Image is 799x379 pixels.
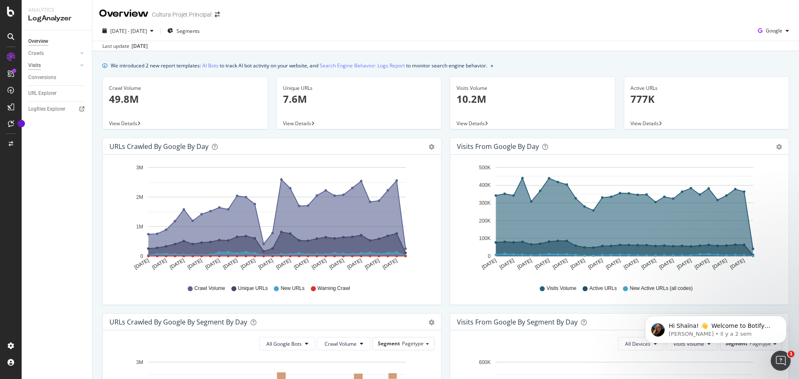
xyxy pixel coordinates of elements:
div: Cultura Projet Principal [152,10,211,19]
text: [DATE] [293,258,310,270]
p: 10.2M [457,92,609,106]
text: [DATE] [240,258,256,270]
text: [DATE] [346,258,363,270]
text: [DATE] [222,258,238,270]
div: gear [429,320,434,325]
button: All Devices [618,337,664,350]
text: [DATE] [658,258,675,270]
div: arrow-right-arrow-left [215,12,220,17]
span: Active URLs [589,285,617,292]
div: URLs Crawled by Google by day [109,142,208,151]
text: [DATE] [481,258,497,270]
div: Unique URLs [283,84,435,92]
text: [DATE] [516,258,533,270]
div: Visits from Google By Segment By Day [457,318,578,326]
div: gear [429,144,434,150]
div: Crawl Volume [109,84,261,92]
a: URL Explorer [28,89,86,98]
span: Warning Crawl [318,285,350,292]
svg: A chart. [109,161,432,277]
div: A chart. [457,161,779,277]
a: Search Engine Behavior: Logs Report [320,61,405,70]
span: Google [766,27,782,34]
p: 777K [630,92,783,106]
text: [DATE] [258,258,274,270]
text: [DATE] [534,258,551,270]
a: Logfiles Explorer [28,105,86,114]
button: All Google Bots [259,337,315,350]
div: Active URLs [630,84,783,92]
a: AI Bots [202,61,218,70]
button: Google [754,24,792,37]
p: 7.6M [283,92,435,106]
div: Last update [102,42,148,50]
a: Visits [28,61,78,70]
p: 49.8M [109,92,261,106]
text: 500K [479,165,491,171]
span: View Details [109,120,137,127]
div: Visits from Google by day [457,142,539,151]
text: [DATE] [186,258,203,270]
div: [DATE] [132,42,148,50]
text: 200K [479,218,491,224]
text: [DATE] [169,258,186,270]
a: Overview [28,37,86,46]
div: We introduced 2 new report templates: to track AI bot activity on your website, and to monitor se... [111,61,487,70]
text: [DATE] [605,258,622,270]
iframe: Intercom live chat [771,351,791,371]
text: [DATE] [382,258,398,270]
text: 0 [488,253,491,259]
iframe: Intercom notifications message [633,298,799,357]
div: Analytics [28,7,85,14]
text: [DATE] [569,258,586,270]
text: [DATE] [364,258,380,270]
span: Segments [176,27,200,35]
button: [DATE] - [DATE] [99,24,157,37]
span: All Google Bots [266,340,302,347]
text: [DATE] [623,258,639,270]
div: LogAnalyzer [28,14,85,23]
span: New URLs [280,285,304,292]
button: Crawl Volume [318,337,370,350]
a: Crawls [28,49,78,58]
span: Crawl Volume [194,285,225,292]
text: [DATE] [676,258,692,270]
text: 1M [136,224,143,230]
span: Visits Volume [546,285,576,292]
text: [DATE] [311,258,328,270]
a: Conversions [28,73,86,82]
div: Visits Volume [457,84,609,92]
text: [DATE] [587,258,604,270]
span: View Details [283,120,311,127]
text: 300K [479,200,491,206]
button: close banner [489,59,495,72]
span: View Details [457,120,485,127]
div: URLs Crawled by Google By Segment By Day [109,318,247,326]
text: [DATE] [640,258,657,270]
text: 100K [479,235,491,241]
div: gear [776,144,782,150]
span: New Active URLs (all codes) [630,285,692,292]
text: [DATE] [204,258,221,270]
div: Overview [28,37,48,46]
text: 3M [136,359,143,365]
span: [DATE] - [DATE] [110,27,147,35]
button: Segments [164,24,203,37]
text: 600K [479,359,491,365]
text: [DATE] [729,258,746,270]
text: [DATE] [694,258,710,270]
text: [DATE] [499,258,515,270]
span: Crawl Volume [325,340,357,347]
div: Logfiles Explorer [28,105,65,114]
div: Crawls [28,49,44,58]
span: 1 [788,351,794,357]
div: Tooltip anchor [17,120,25,127]
text: 400K [479,183,491,188]
div: Overview [99,7,149,21]
text: [DATE] [133,258,150,270]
